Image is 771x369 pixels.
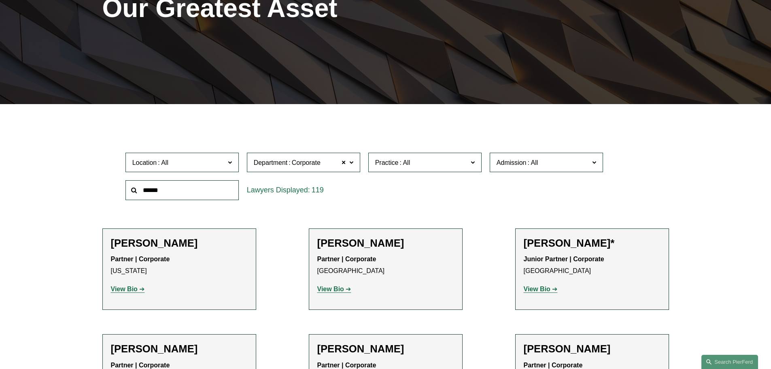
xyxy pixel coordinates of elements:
[701,355,758,369] a: Search this site
[524,256,604,262] strong: Junior Partner | Corporate
[317,343,454,355] h2: [PERSON_NAME]
[524,362,583,369] strong: Partner | Corporate
[317,286,344,292] strong: View Bio
[111,237,248,250] h2: [PERSON_NAME]
[524,237,661,250] h2: [PERSON_NAME]*
[111,362,170,369] strong: Partner | Corporate
[524,343,661,355] h2: [PERSON_NAME]
[312,186,324,194] span: 119
[317,256,376,262] strong: Partner | Corporate
[317,237,454,250] h2: [PERSON_NAME]
[111,343,248,355] h2: [PERSON_NAME]
[524,254,661,277] p: [GEOGRAPHIC_DATA]
[132,159,157,166] span: Location
[111,254,248,277] p: [US_STATE]
[317,362,376,369] strong: Partner | Corporate
[111,256,170,262] strong: Partner | Corporate
[524,286,558,292] a: View Bio
[292,158,321,168] span: Corporate
[111,286,145,292] a: View Bio
[375,159,399,166] span: Practice
[317,286,351,292] a: View Bio
[317,254,454,277] p: [GEOGRAPHIC_DATA]
[254,159,288,166] span: Department
[497,159,527,166] span: Admission
[111,286,138,292] strong: View Bio
[524,286,550,292] strong: View Bio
